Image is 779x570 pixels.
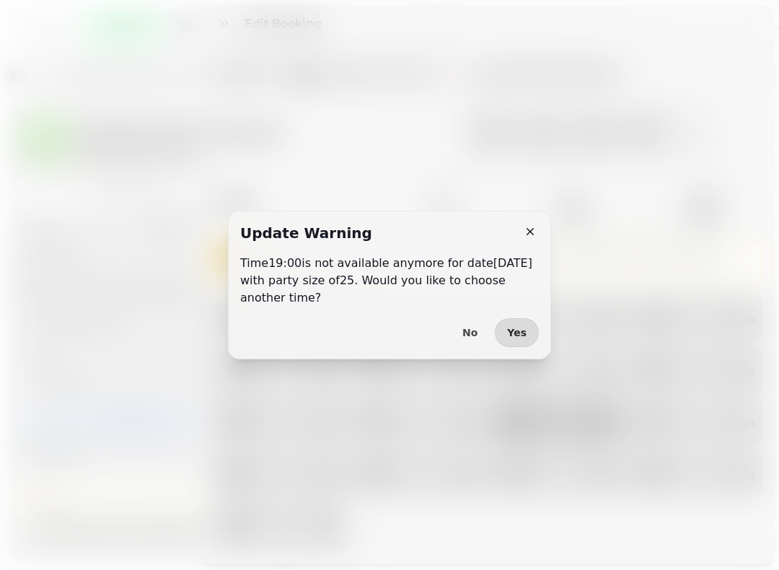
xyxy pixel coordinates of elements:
button: Yes [495,318,539,347]
span: No [462,328,477,338]
h2: Update warning [240,223,372,243]
p: Time 19:00 is not available anymore for date [DATE] with party size of 25 . Would you like to cho... [240,255,539,307]
button: No [451,318,489,347]
span: Yes [507,328,527,338]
